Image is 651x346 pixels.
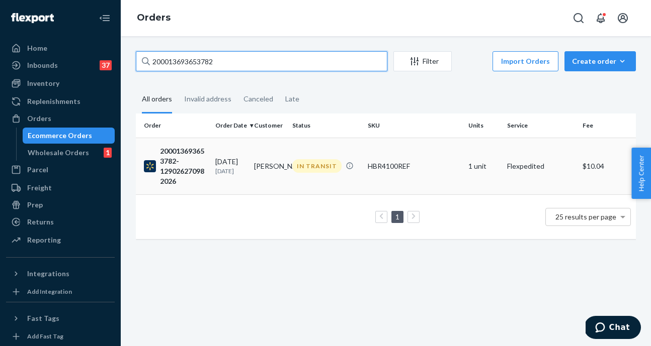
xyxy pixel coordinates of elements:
[572,56,628,66] div: Create order
[6,310,115,326] button: Fast Tags
[579,138,639,194] td: $10.04
[27,183,52,193] div: Freight
[136,113,211,138] th: Order
[27,60,58,70] div: Inbounds
[6,286,115,298] a: Add Integration
[6,232,115,248] a: Reporting
[27,332,63,340] div: Add Fast Tag
[28,131,92,141] div: Ecommerce Orders
[211,113,250,138] th: Order Date
[464,113,503,138] th: Units
[27,313,59,323] div: Fast Tags
[368,161,460,171] div: HBR4100REF
[364,113,464,138] th: SKU
[100,60,112,70] div: 37
[27,113,51,124] div: Orders
[27,269,69,279] div: Integrations
[6,75,115,91] a: Inventory
[142,86,172,113] div: All orders
[6,162,115,178] a: Parcel
[285,86,299,112] div: Late
[394,56,451,66] div: Filter
[27,200,43,210] div: Prep
[104,148,112,158] div: 1
[250,138,289,194] td: [PERSON_NAME]
[27,287,72,296] div: Add Integration
[6,197,115,213] a: Prep
[11,13,54,23] img: Flexport logo
[464,138,503,194] td: 1 unit
[27,78,59,88] div: Inventory
[288,113,364,138] th: Status
[493,51,558,71] button: Import Orders
[568,8,589,28] button: Open Search Box
[215,167,246,175] p: [DATE]
[27,235,61,245] div: Reporting
[555,212,616,221] span: 25 results per page
[6,330,115,342] a: Add Fast Tag
[6,57,115,73] a: Inbounds37
[507,161,575,171] p: Flexpedited
[243,86,273,112] div: Canceled
[393,212,401,221] a: Page 1 is your current page
[586,316,641,341] iframe: Opens a widget where you can chat to one of our agents
[6,180,115,196] a: Freight
[27,96,80,106] div: Replenishments
[503,113,579,138] th: Service
[579,113,639,138] th: Fee
[23,128,115,144] a: Ecommerce Orders
[184,86,231,112] div: Invalid address
[6,93,115,109] a: Replenishments
[6,266,115,282] button: Integrations
[631,148,651,199] button: Help Center
[6,110,115,127] a: Orders
[137,12,171,23] a: Orders
[613,8,633,28] button: Open account menu
[136,51,387,71] input: Search orders
[27,165,48,175] div: Parcel
[6,40,115,56] a: Home
[27,217,54,227] div: Returns
[144,146,207,186] div: 200013693653782-129026270982026
[95,8,115,28] button: Close Navigation
[27,43,47,53] div: Home
[23,145,115,161] a: Wholesale Orders1
[6,214,115,230] a: Returns
[215,157,246,175] div: [DATE]
[393,51,452,71] button: Filter
[591,8,611,28] button: Open notifications
[292,159,342,173] div: IN TRANSIT
[129,4,179,33] ol: breadcrumbs
[28,148,89,158] div: Wholesale Orders
[254,121,285,130] div: Customer
[564,51,636,71] button: Create order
